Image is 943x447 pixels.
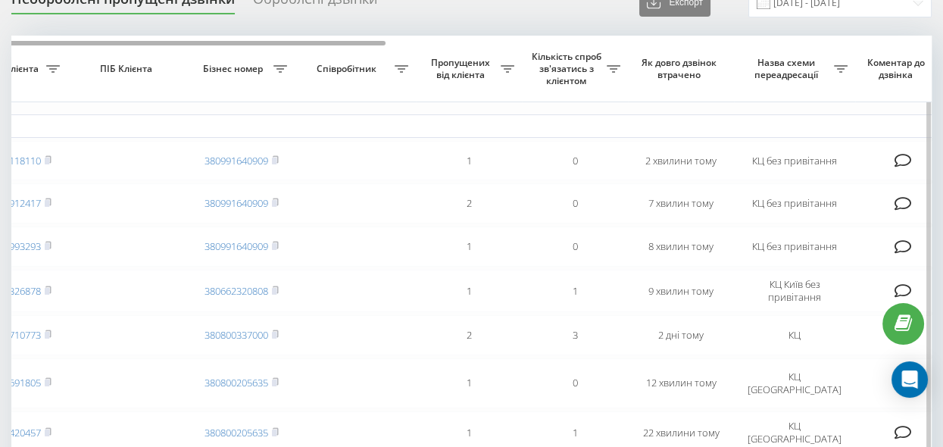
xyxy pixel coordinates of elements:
a: 380991640909 [205,196,268,210]
td: 3 [522,315,628,355]
td: 0 [522,141,628,181]
span: ПІБ Клієнта [80,63,176,75]
div: Open Intercom Messenger [891,361,928,398]
a: 380662320808 [205,284,268,298]
td: 0 [522,358,628,408]
span: Коментар до дзвінка [863,57,932,80]
span: Пропущених від клієнта [423,57,501,80]
a: 380991640909 [205,239,268,253]
td: 7 хвилин тому [628,183,734,223]
span: Як довго дзвінок втрачено [640,57,722,80]
a: 380800205635 [205,376,268,389]
td: КЦ [734,315,855,355]
td: 0 [522,183,628,223]
span: Назва схеми переадресації [742,57,834,80]
td: КЦ без привітання [734,183,855,223]
td: 0 [522,227,628,267]
td: КЦ [GEOGRAPHIC_DATA] [734,358,855,408]
td: КЦ без привітання [734,141,855,181]
span: Співробітник [302,63,395,75]
span: Кількість спроб зв'язатись з клієнтом [529,51,607,86]
a: 380991640909 [205,154,268,167]
td: КЦ Київ без привітання [734,270,855,312]
td: 2 дні тому [628,315,734,355]
td: 2 хвилини тому [628,141,734,181]
td: 1 [416,141,522,181]
td: 2 [416,183,522,223]
td: 9 хвилин тому [628,270,734,312]
td: 1 [416,270,522,312]
td: 1 [416,227,522,267]
td: 12 хвилин тому [628,358,734,408]
a: 380800205635 [205,426,268,439]
td: 1 [416,358,522,408]
td: КЦ без привітання [734,227,855,267]
td: 1 [522,270,628,312]
a: 380800337000 [205,328,268,342]
span: Бізнес номер [196,63,273,75]
td: 2 [416,315,522,355]
td: 8 хвилин тому [628,227,734,267]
